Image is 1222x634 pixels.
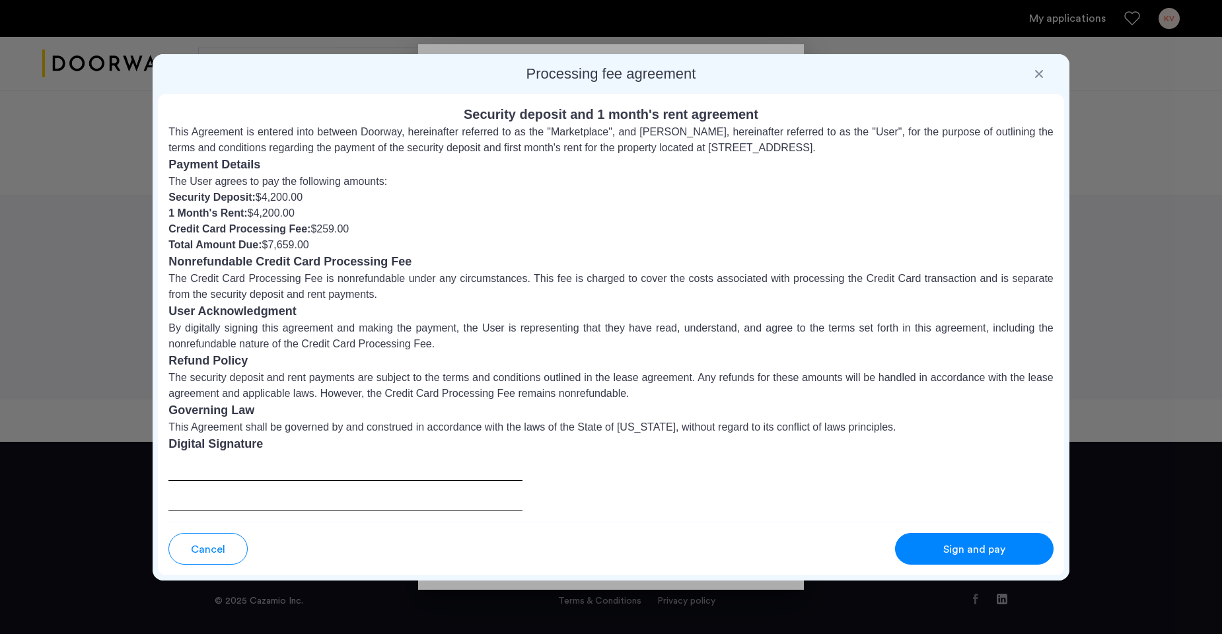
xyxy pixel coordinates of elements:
button: button [895,533,1054,565]
h3: Payment Details [168,156,1054,174]
p: The Credit Card Processing Fee is nonrefundable under any circumstances. This fee is charged to c... [168,271,1054,302]
h3: Refund Policy [168,352,1054,370]
h3: Nonrefundable Credit Card Processing Fee [168,253,1054,271]
h3: Governing Law [168,402,1054,419]
button: button [168,533,248,565]
p: The User agrees to pay the following amounts: [168,174,1054,190]
p: By digitally signing this agreement and making the payment, the User is representing that they ha... [168,320,1054,352]
span: Sign and pay [943,542,1005,557]
li: $4,200.00 [168,190,1054,205]
li: $4,200.00 [168,205,1054,221]
h3: User Acknowledgment [168,302,1054,320]
p: This Agreement is entered into between Doorway, hereinafter referred to as the "Marketplace", and... [168,124,1054,156]
span: Cancel [191,542,225,557]
li: $259.00 [168,221,1054,237]
strong: 1 Month's Rent: [168,207,247,219]
strong: Security Deposit: [168,192,256,203]
strong: Total Amount Due: [168,239,262,250]
h3: Digital Signature [168,435,1054,453]
p: This Agreement shall be governed by and construed in accordance with the laws of the State of [US... [168,419,1054,435]
p: The security deposit and rent payments are subject to the terms and conditions outlined in the le... [168,370,1054,402]
li: $7,659.00 [168,237,1054,253]
strong: Credit Card Processing Fee: [168,223,310,234]
h2: Security deposit and 1 month's rent agreement [168,104,1054,124]
h2: Processing fee agreement [158,65,1064,83]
